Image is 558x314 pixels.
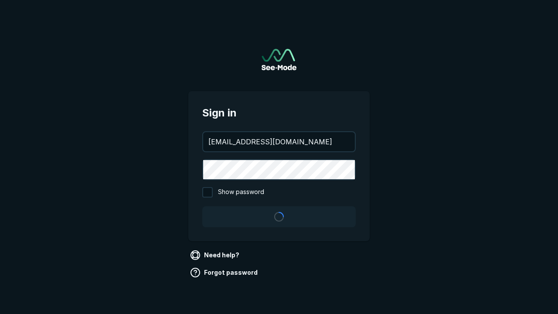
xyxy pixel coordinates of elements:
input: your@email.com [203,132,355,151]
a: Forgot password [188,266,261,280]
span: Sign in [202,105,356,121]
a: Go to sign in [262,49,296,70]
img: See-Mode Logo [262,49,296,70]
a: Need help? [188,248,243,262]
span: Show password [218,187,264,198]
